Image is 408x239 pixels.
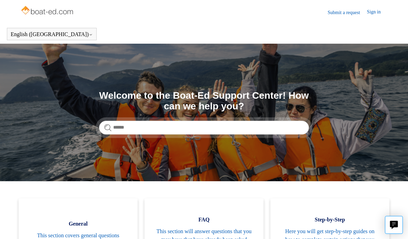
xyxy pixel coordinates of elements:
button: Live chat [385,216,403,234]
h1: Welcome to the Boat-Ed Support Center! How can we help you? [99,90,309,112]
button: English ([GEOGRAPHIC_DATA]) [11,31,93,37]
a: Submit a request [328,9,367,16]
span: FAQ [155,216,253,224]
img: Boat-Ed Help Center home page [20,4,75,18]
span: General [29,220,127,228]
span: Step-by-Step [281,216,379,224]
input: Search [99,121,309,134]
a: Sign in [367,8,388,17]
